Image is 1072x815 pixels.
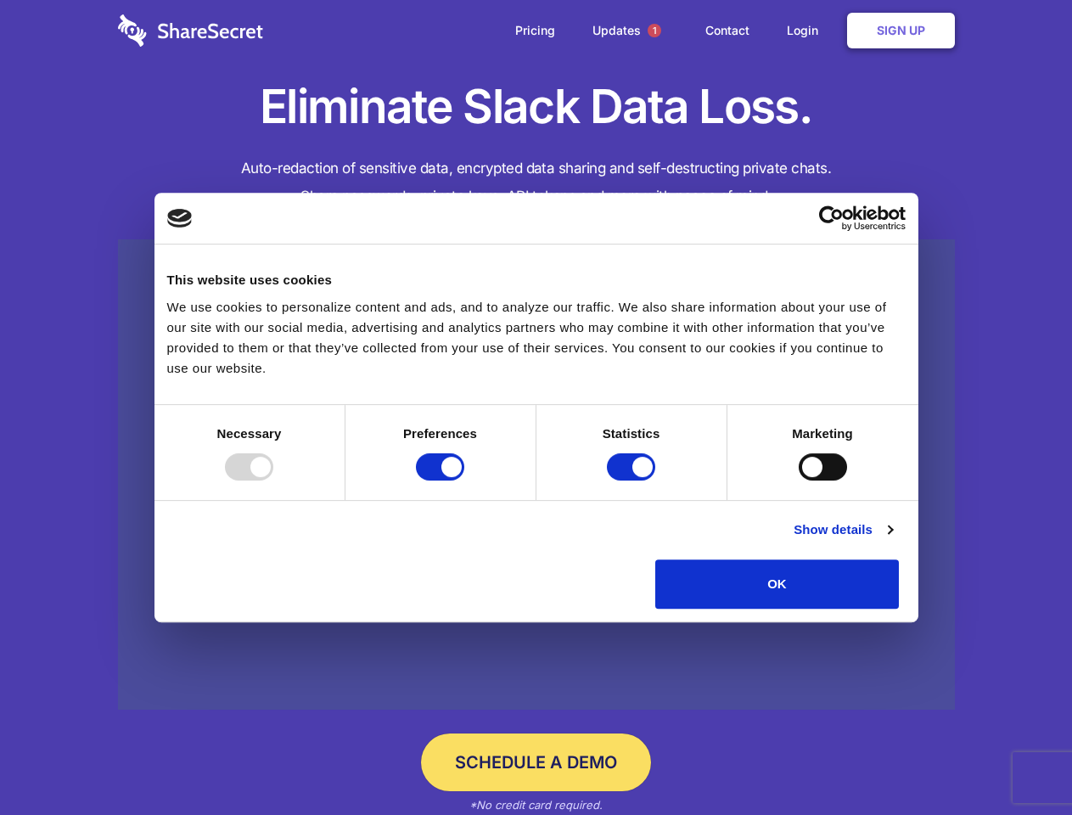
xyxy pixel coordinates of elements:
h4: Auto-redaction of sensitive data, encrypted data sharing and self-destructing private chats. Shar... [118,155,955,211]
strong: Necessary [217,426,282,441]
em: *No credit card required. [469,798,603,812]
strong: Preferences [403,426,477,441]
strong: Marketing [792,426,853,441]
span: 1 [648,24,661,37]
a: Sign Up [847,13,955,48]
a: Login [770,4,844,57]
a: Schedule a Demo [421,733,651,791]
a: Wistia video thumbnail [118,239,955,711]
button: OK [655,559,899,609]
h1: Eliminate Slack Data Loss. [118,76,955,138]
img: logo-wordmark-white-trans-d4663122ce5f474addd5e946df7df03e33cb6a1c49d2221995e7729f52c070b2.svg [118,14,263,47]
a: Usercentrics Cookiebot - opens in a new window [757,205,906,231]
img: logo [167,209,193,228]
div: We use cookies to personalize content and ads, and to analyze our traffic. We also share informat... [167,297,906,379]
a: Pricing [498,4,572,57]
strong: Statistics [603,426,660,441]
a: Show details [794,520,892,540]
div: This website uses cookies [167,270,906,290]
a: Contact [688,4,766,57]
